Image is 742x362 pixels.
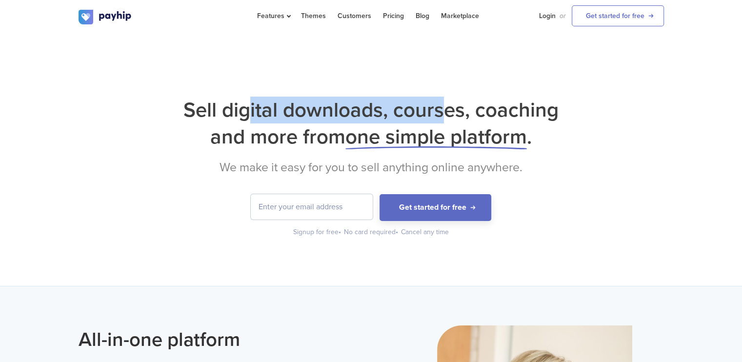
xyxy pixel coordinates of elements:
[79,325,364,354] h2: All-in-one platform
[293,227,342,237] div: Signup for free
[79,10,132,24] img: logo.svg
[380,194,491,221] button: Get started for free
[339,228,341,236] span: •
[396,228,398,236] span: •
[344,227,399,237] div: No card required
[345,124,527,149] span: one simple platform
[257,12,289,20] span: Features
[572,5,664,26] a: Get started for free
[79,97,664,150] h1: Sell digital downloads, courses, coaching and more from
[401,227,449,237] div: Cancel any time
[79,160,664,175] h2: We make it easy for you to sell anything online anywhere.
[251,194,373,220] input: Enter your email address
[527,124,532,149] span: .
